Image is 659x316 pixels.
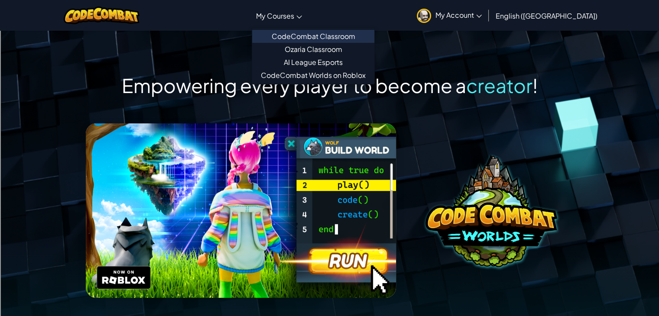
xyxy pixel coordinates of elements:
a: English ([GEOGRAPHIC_DATA]) [491,4,602,27]
div: Home [3,3,181,11]
div: Sort A > Z [3,20,656,28]
div: Sort New > Old [3,28,656,36]
span: English ([GEOGRAPHIC_DATA]) [496,11,597,20]
a: Ozaria Classroom [252,43,374,56]
div: Sign out [3,59,656,67]
img: CodeCombat logo [64,6,140,24]
span: My Account [435,10,482,19]
a: My Courses [252,4,306,27]
a: My Account [412,2,486,29]
div: Options [3,52,656,59]
a: CodeCombat Classroom [252,30,374,43]
img: avatar [417,9,431,23]
input: Search outlines [3,11,80,20]
a: AI League Esports [252,56,374,69]
a: CodeCombat Worlds on Roblox [252,69,374,82]
div: Move To ... [3,36,656,44]
span: My Courses [256,11,294,20]
div: Delete [3,44,656,52]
